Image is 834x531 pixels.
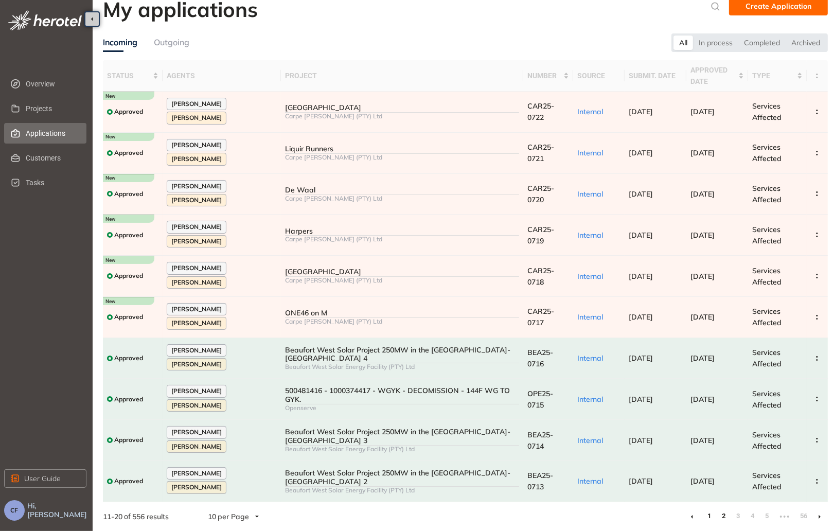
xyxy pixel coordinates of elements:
[629,353,653,363] span: [DATE]
[748,60,807,92] th: type
[4,500,25,521] button: CF
[719,508,729,524] a: 2
[285,195,519,202] div: Carpe [PERSON_NAME] (PTY) Ltd
[577,231,603,240] span: Internal
[577,436,603,445] span: Internal
[752,184,782,204] span: Services Affected
[577,476,603,486] span: Internal
[523,60,573,92] th: number
[797,508,807,524] a: 56
[797,508,807,525] li: 56
[629,272,653,281] span: [DATE]
[26,172,78,193] span: Tasks
[577,395,603,404] span: Internal
[171,197,222,204] span: [PERSON_NAME]
[690,189,715,199] span: [DATE]
[752,266,782,287] span: Services Affected
[171,387,222,395] span: [PERSON_NAME]
[690,436,715,445] span: [DATE]
[171,155,222,163] span: [PERSON_NAME]
[26,148,78,168] span: Customers
[114,190,143,198] span: Approved
[690,312,715,322] span: [DATE]
[163,60,281,92] th: agents
[103,512,122,521] strong: 11 - 20
[285,346,519,363] div: Beaufort West Solar Project 250MW in the [GEOGRAPHIC_DATA]- [GEOGRAPHIC_DATA] 4
[8,10,82,30] img: logo
[285,309,519,317] div: ONE46 on M
[733,508,743,524] a: 3
[752,471,782,491] span: Services Affected
[114,272,143,279] span: Approved
[690,353,715,363] span: [DATE]
[527,389,553,410] span: OPE25-0715
[693,36,738,50] div: In process
[577,353,603,363] span: Internal
[285,268,519,276] div: [GEOGRAPHIC_DATA]
[527,471,553,491] span: BEA25-0713
[629,476,653,486] span: [DATE]
[103,60,163,92] th: status
[527,225,554,245] span: CAR25-0719
[171,223,222,231] span: [PERSON_NAME]
[577,312,603,322] span: Internal
[171,320,222,327] span: [PERSON_NAME]
[690,64,736,87] span: approved date
[114,232,143,239] span: Approved
[527,101,554,122] span: CAR25-0722
[786,36,826,50] div: Archived
[527,70,561,81] span: number
[285,236,519,243] div: Carpe [PERSON_NAME] (PTY) Ltd
[107,70,151,81] span: status
[285,318,519,325] div: Carpe [PERSON_NAME] (PTY) Ltd
[114,436,143,444] span: Approved
[285,113,519,120] div: Carpe [PERSON_NAME] (PTY) Ltd
[285,386,519,404] div: 500481416 - 1000374417 - WGYK - DECOMISSION - 144F WG TO GYK.
[752,101,782,122] span: Services Affected
[719,508,729,525] li: 2
[527,184,554,204] span: CAR25-0720
[171,402,222,409] span: [PERSON_NAME]
[690,272,715,281] span: [DATE]
[752,348,782,368] span: Services Affected
[690,148,715,157] span: [DATE]
[527,430,553,451] span: BEA25-0714
[625,60,686,92] th: submit. date
[629,107,653,116] span: [DATE]
[26,74,78,94] span: Overview
[629,231,653,240] span: [DATE]
[573,60,625,92] th: source
[629,395,653,404] span: [DATE]
[285,428,519,445] div: Beaufort West Solar Project 250MW in the [GEOGRAPHIC_DATA]- [GEOGRAPHIC_DATA] 3
[527,348,553,368] span: BEA25-0716
[285,487,519,494] div: Beaufort West Solar Energy Facility (PTY) Ltd
[285,363,519,370] div: Beaufort West Solar Energy Facility (PTY) Ltd
[285,446,519,453] div: Beaufort West Solar Energy Facility (PTY) Ltd
[577,107,603,116] span: Internal
[285,186,519,194] div: De Waal
[86,511,185,522] div: of
[752,307,782,327] span: Services Affected
[24,473,61,484] span: User Guide
[690,107,715,116] span: [DATE]
[746,1,811,12] span: Create Application
[629,312,653,322] span: [DATE]
[690,231,715,240] span: [DATE]
[285,154,519,161] div: Carpe [PERSON_NAME] (PTY) Ltd
[281,60,523,92] th: project
[577,272,603,281] span: Internal
[762,508,772,524] a: 5
[285,277,519,284] div: Carpe [PERSON_NAME] (PTY) Ltd
[762,508,772,525] li: 5
[11,507,19,514] span: CF
[114,396,143,403] span: Approved
[752,430,782,451] span: Services Affected
[285,227,519,236] div: Harpers
[171,238,222,245] span: [PERSON_NAME]
[154,36,189,49] div: Outgoing
[690,476,715,486] span: [DATE]
[690,395,715,404] span: [DATE]
[114,149,143,156] span: Approved
[114,108,143,115] span: Approved
[686,60,748,92] th: approved date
